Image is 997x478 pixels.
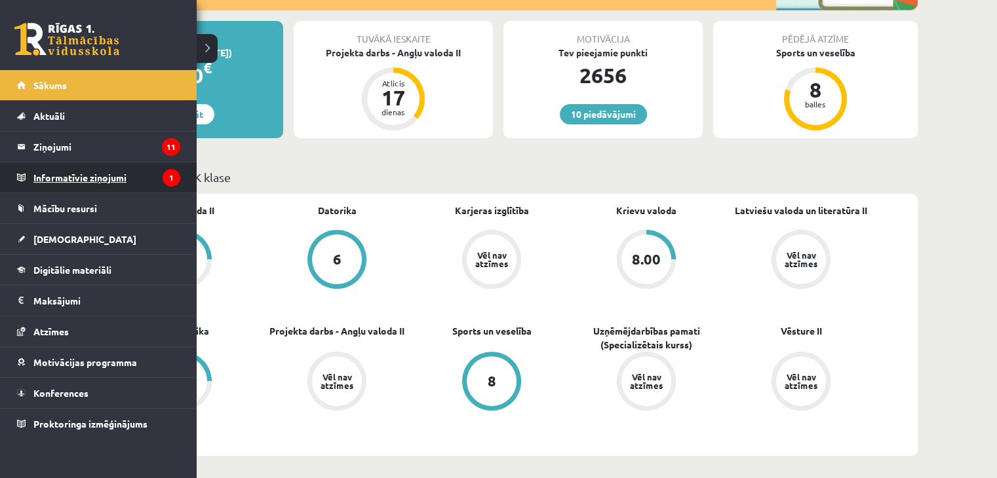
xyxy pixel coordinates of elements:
[84,168,912,186] p: Mācību plāns 12.b1 JK klase
[17,224,180,254] a: [DEMOGRAPHIC_DATA]
[17,409,180,439] a: Proktoringa izmēģinājums
[374,79,413,87] div: Atlicis
[17,316,180,346] a: Atzīmes
[569,230,724,291] a: 8.00
[724,352,878,413] a: Vēl nav atzīmes
[713,46,918,60] div: Sports un veselība
[560,104,647,124] a: 10 piedāvājumi
[713,21,918,46] div: Pēdējā atzīme
[414,230,569,291] a: Vēl nav atzīmes
[33,132,180,162] legend: Ziņojumi
[260,352,414,413] a: Vēl nav atzīmes
[414,352,569,413] a: 8
[616,204,676,217] a: Krievu valoda
[294,21,493,46] div: Tuvākā ieskaite
[473,251,510,268] div: Vēl nav atzīmes
[796,79,835,100] div: 8
[17,162,180,193] a: Informatīvie ziņojumi1
[319,373,355,390] div: Vēl nav atzīmes
[17,255,180,285] a: Digitālie materiāli
[781,324,822,338] a: Vēsture II
[452,324,532,338] a: Sports un veselība
[294,46,493,132] a: Projekta darbs - Angļu valoda II Atlicis 17 dienas
[163,169,180,187] i: 1
[17,70,180,100] a: Sākums
[17,378,180,408] a: Konferences
[503,21,703,46] div: Motivācija
[488,374,496,388] div: 8
[503,46,703,60] div: Tev pieejamie punkti
[33,264,111,276] span: Digitālie materiāli
[33,110,65,122] span: Aktuāli
[724,230,878,291] a: Vēl nav atzīmes
[374,87,413,108] div: 17
[203,58,212,77] span: €
[455,204,529,217] a: Karjeras izglītība
[569,324,724,352] a: Uzņēmējdarbības pamati (Specializētais kurss)
[374,108,413,116] div: dienas
[269,324,404,338] a: Projekta darbs - Angļu valoda II
[33,233,136,245] span: [DEMOGRAPHIC_DATA]
[333,252,342,267] div: 6
[33,325,69,337] span: Atzīmes
[17,347,180,377] a: Motivācijas programma
[14,23,119,56] a: Rīgas 1. Tālmācības vidusskola
[628,373,665,390] div: Vēl nav atzīmes
[17,101,180,131] a: Aktuāli
[162,138,180,156] i: 11
[713,46,918,132] a: Sports un veselība 8 balles
[783,251,819,268] div: Vēl nav atzīmes
[318,204,357,217] a: Datorika
[33,202,97,214] span: Mācību resursi
[33,418,147,430] span: Proktoringa izmēģinājums
[17,193,180,223] a: Mācību resursi
[17,285,180,316] a: Maksājumi
[569,352,724,413] a: Vēl nav atzīmes
[735,204,867,217] a: Latviešu valoda un literatūra II
[33,162,180,193] legend: Informatīvie ziņojumi
[783,373,819,390] div: Vēl nav atzīmes
[796,100,835,108] div: balles
[632,252,661,267] div: 8.00
[33,387,88,399] span: Konferences
[294,46,493,60] div: Projekta darbs - Angļu valoda II
[33,79,67,91] span: Sākums
[33,285,180,316] legend: Maksājumi
[503,60,703,91] div: 2656
[260,230,414,291] a: 6
[33,356,137,368] span: Motivācijas programma
[17,132,180,162] a: Ziņojumi11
